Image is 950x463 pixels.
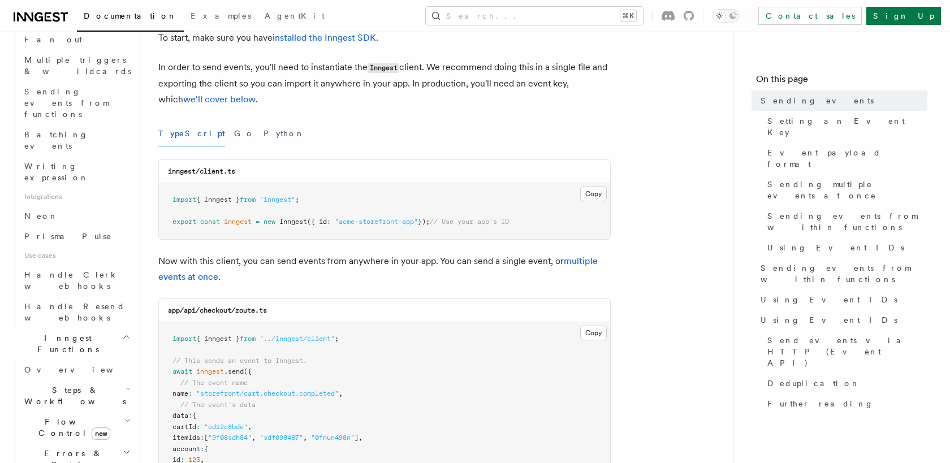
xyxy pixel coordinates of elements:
[196,335,240,343] span: { inngest }
[172,196,196,204] span: import
[866,7,941,25] a: Sign Up
[196,196,240,204] span: { Inngest }
[335,335,339,343] span: ;
[580,326,607,340] button: Copy
[767,398,874,409] span: Further reading
[311,434,355,442] span: "0fnun498n"
[20,50,133,81] a: Multiple triggers & wildcards
[580,187,607,201] button: Copy
[756,72,927,90] h4: On this page
[20,360,133,380] a: Overview
[756,289,927,310] a: Using Event IDs
[158,256,598,282] a: multiple events at once
[191,11,251,20] span: Examples
[172,367,192,375] span: await
[758,7,862,25] a: Contact sales
[24,365,141,374] span: Overview
[168,167,235,175] code: inngest/client.ts
[20,416,124,439] span: Flow Control
[767,335,927,369] span: Send events via HTTP (Event API)
[180,401,256,409] span: // The event's data
[158,121,225,146] button: TypeScript
[158,253,611,285] p: Now with this client, you can send events from anywhere in your app. You can send a single event,...
[168,306,267,314] code: app/api/checkout/route.ts
[264,121,305,146] button: Python
[224,218,252,226] span: inngest
[303,434,307,442] span: ,
[264,218,275,226] span: new
[620,10,636,21] kbd: ⌘K
[763,330,927,373] a: Send events via HTTP (Event API)
[200,218,220,226] span: const
[430,218,509,226] span: // Use your app's ID
[172,423,196,431] span: cartId
[260,335,335,343] span: "../inngest/client"
[20,226,133,246] a: Prisma Pulse
[763,373,927,393] a: Deduplication
[172,390,188,397] span: name
[767,242,904,253] span: Using Event IDs
[248,423,252,431] span: ,
[84,11,177,20] span: Documentation
[20,412,133,443] button: Flow Controlnew
[763,237,927,258] a: Using Event IDs
[335,218,418,226] span: "acme-storefront-app"
[240,335,256,343] span: from
[92,427,110,440] span: new
[256,218,260,226] span: =
[24,270,119,291] span: Handle Clerk webhooks
[761,95,874,106] span: Sending events
[208,434,252,442] span: "9f08sdh84"
[204,445,208,453] span: {
[339,390,343,397] span: ,
[24,35,82,44] span: Fan out
[712,9,740,23] button: Toggle dark mode
[260,434,303,442] span: "sdf098487"
[24,87,109,119] span: Sending events from functions
[196,367,224,375] span: inngest
[763,206,927,237] a: Sending events from within functions
[761,294,897,305] span: Using Event IDs
[20,29,133,50] a: Fan out
[763,174,927,206] a: Sending multiple events at once
[196,390,339,397] span: "storefront/cart.checkout.completed"
[172,445,200,453] span: account
[24,162,89,182] span: Writing expression
[355,434,359,442] span: ]
[265,11,325,20] span: AgentKit
[240,196,256,204] span: from
[20,206,133,226] a: Neon
[234,121,254,146] button: Go
[224,367,244,375] span: .send
[756,258,927,289] a: Sending events from within functions
[368,63,399,73] code: Inngest
[9,328,133,360] button: Inngest Functions
[756,310,927,330] a: Using Event IDs
[180,379,248,387] span: // The event name
[763,111,927,142] a: Setting an Event Key
[20,81,133,124] a: Sending events from functions
[767,147,927,170] span: Event payload format
[24,232,112,241] span: Prisma Pulse
[184,3,258,31] a: Examples
[20,124,133,156] a: Batching events
[418,218,430,226] span: });
[20,265,133,296] a: Handle Clerk webhooks
[24,55,131,76] span: Multiple triggers & wildcards
[279,218,307,226] span: Inngest
[77,3,184,32] a: Documentation
[200,434,204,442] span: :
[204,434,208,442] span: [
[295,196,299,204] span: ;
[172,412,188,419] span: data
[172,357,307,365] span: // This sends an event to Inngest.
[767,115,927,138] span: Setting an Event Key
[183,94,256,105] a: we'll cover below
[20,156,133,188] a: Writing expression
[244,367,252,375] span: ({
[273,32,376,43] a: installed the Inngest SDK
[767,210,927,233] span: Sending events from within functions
[260,196,295,204] span: "inngest"
[761,262,927,285] span: Sending events from within functions
[188,390,192,397] span: :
